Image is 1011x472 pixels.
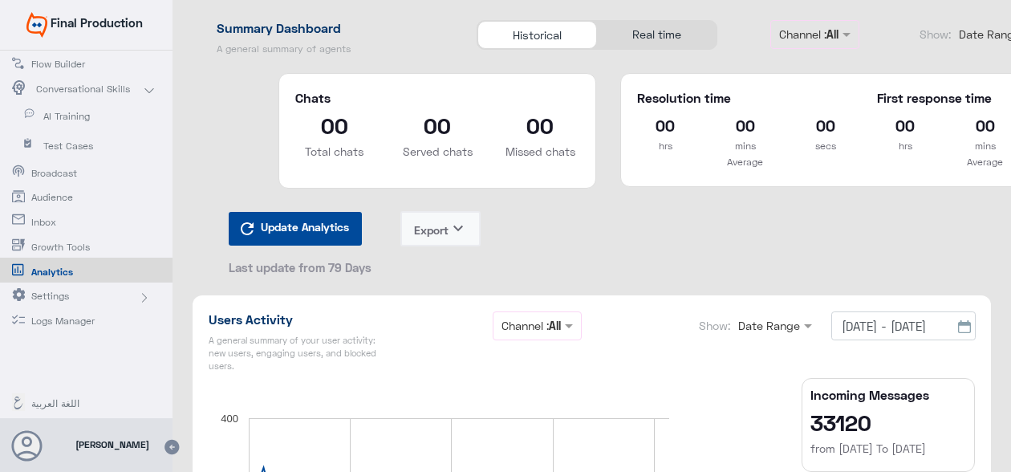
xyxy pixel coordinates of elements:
[43,139,137,153] span: Test Cases
[75,437,149,452] span: [PERSON_NAME]
[398,144,477,160] p: Served chats
[36,82,130,96] span: Conversational Skills
[221,413,238,425] text: 400
[597,21,717,49] div: Real time
[26,12,47,38] img: Widebot Logo
[398,112,477,138] h2: 00
[31,397,125,411] span: اللغة العربية
[798,112,854,138] h2: 00
[295,90,580,106] h5: Chats
[810,409,966,435] h2: 33120
[43,109,137,124] span: AI Training
[51,15,143,30] span: Final Production
[31,190,125,205] span: Audience
[637,90,853,106] h5: Resolution time
[637,138,693,154] p: hrs
[193,20,497,36] h1: Summary Dashboard
[229,212,362,246] button: Update Analytics
[31,57,125,71] span: Flow Builder
[920,26,951,43] label: Show:
[31,215,125,230] span: Inbox
[810,387,966,403] h5: Incoming Messages
[877,138,933,154] p: hrs
[257,216,353,238] span: Update Analytics
[477,21,597,49] div: Historical
[717,138,773,154] p: mins
[810,441,966,457] h6: from [DATE] To [DATE]
[31,265,125,279] span: Analytics
[11,430,42,461] button: Avatar
[637,154,853,170] p: Average
[295,144,374,160] p: Total chats
[449,219,468,238] i: keyboard_arrow_down
[209,334,392,372] h5: A general summary of your user activity: new users, engaging users, and blocked users.
[209,311,392,328] h1: Users Activity
[31,289,125,303] span: Settings
[193,43,433,55] h5: A general summary of agents
[31,166,125,181] span: Broadcast
[637,112,693,138] h2: 00
[31,240,125,254] span: Growth Tools
[877,112,933,138] h2: 00
[501,112,579,138] h2: 00
[831,311,976,340] input: From : To
[501,144,579,160] p: Missed chats
[717,112,773,138] h2: 00
[400,211,481,246] button: Exportkeyboard_arrow_down
[295,112,374,138] h2: 00
[798,138,854,154] p: secs
[31,314,125,328] span: Logs Manager
[699,317,730,334] label: Show:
